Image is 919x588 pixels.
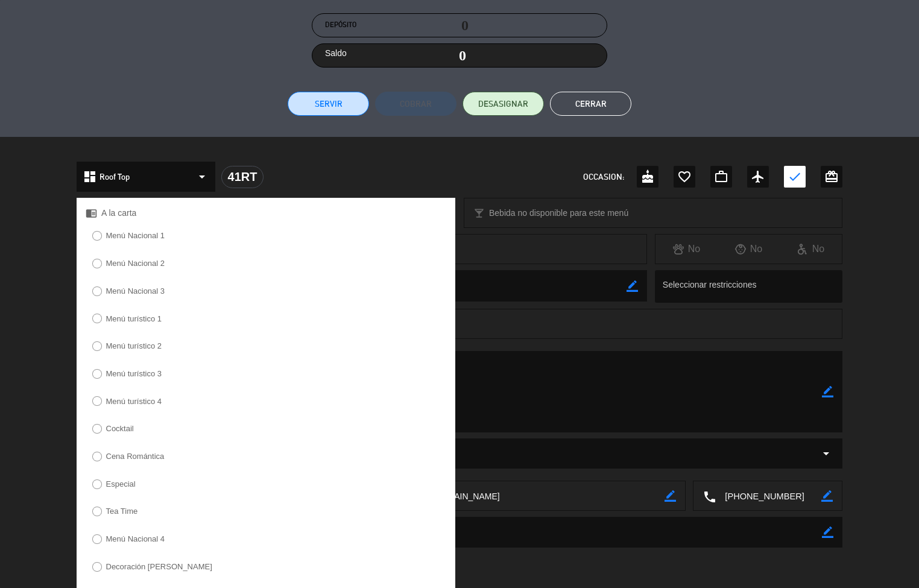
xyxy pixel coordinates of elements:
[106,507,138,515] label: Tea Time
[550,92,631,116] button: Cerrar
[106,563,212,571] label: Decoración [PERSON_NAME]
[86,207,97,219] i: chrome_reader_mode
[627,280,638,292] i: border_color
[106,315,162,323] label: Menú turístico 1
[106,452,165,460] label: Cena Romántica
[703,490,716,503] i: local_phone
[106,342,162,350] label: Menú turístico 2
[195,169,209,184] i: arrow_drop_down
[106,232,165,239] label: Menú Nacional 1
[375,92,456,116] button: Cobrar
[221,166,264,188] div: 41RT
[714,169,728,184] i: work_outline
[106,397,162,405] label: Menú turístico 4
[665,490,676,502] i: border_color
[106,535,165,543] label: Menú Nacional 4
[824,169,839,184] i: card_giftcard
[655,241,718,257] div: No
[478,98,528,110] span: DESASIGNAR
[83,169,97,184] i: dashboard
[106,370,162,378] label: Menú turístico 3
[788,169,802,184] i: check
[106,425,134,432] label: Cocktail
[106,480,136,488] label: Especial
[718,241,780,257] div: No
[473,207,485,219] i: local_bar
[677,169,692,184] i: favorite_border
[288,92,369,116] button: Servir
[583,170,624,184] span: OCCASION:
[822,526,833,538] i: border_color
[99,170,130,184] span: Roof Top
[106,259,165,267] label: Menú Nacional 2
[325,19,397,31] label: Depósito
[640,169,655,184] i: cake
[101,206,136,220] span: A la carta
[489,206,628,220] span: Bebida no disponible para este menú
[325,46,347,60] label: Saldo
[106,287,165,295] label: Menú Nacional 3
[463,92,544,116] button: DESASIGNAR
[780,241,842,257] div: No
[819,446,833,461] i: arrow_drop_down
[751,169,765,184] i: airplanemode_active
[822,386,833,397] i: border_color
[821,490,833,502] i: border_color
